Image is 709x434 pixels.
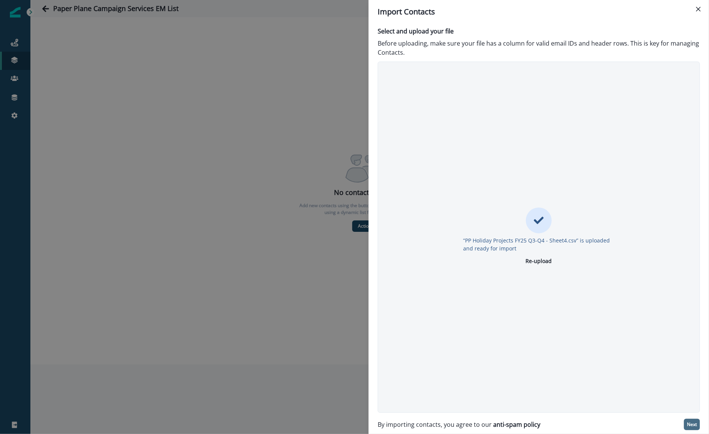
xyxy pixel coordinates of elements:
[521,255,557,267] button: Re-upload
[493,420,540,429] a: anti-spam policy
[378,27,700,36] p: Select and upload your file
[378,39,700,57] p: Before uploading, make sure your file has a column for valid email IDs and header rows. This is k...
[378,420,540,429] p: By importing contacts, you agree to our
[692,3,704,15] button: Close
[378,6,435,17] p: Import Contacts
[463,236,614,252] p: “PP Holiday Projects FY25 Q3-Q4 - Sheet4.csv” is uploaded and ready for import
[526,258,552,265] p: Re-upload
[684,419,700,430] button: Next
[687,422,697,427] p: Next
